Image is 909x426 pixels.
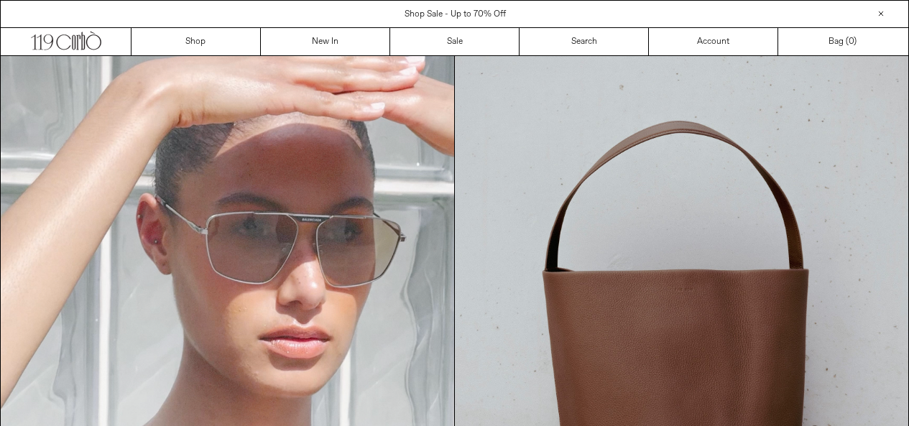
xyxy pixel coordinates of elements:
span: ) [849,35,857,48]
a: New In [261,28,390,55]
span: 0 [849,36,854,47]
a: Bag () [778,28,908,55]
a: Shop Sale - Up to 70% Off [405,9,506,20]
a: Shop [131,28,261,55]
a: Sale [390,28,520,55]
a: Search [520,28,649,55]
a: Account [649,28,778,55]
